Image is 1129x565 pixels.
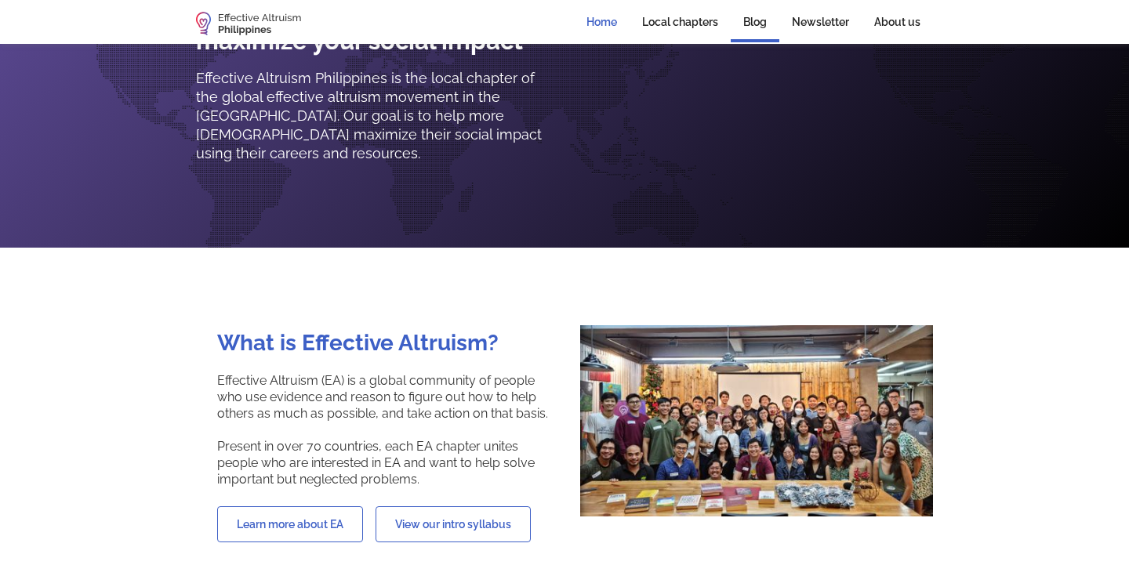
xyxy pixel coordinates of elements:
p: Effective Altruism (EA) is a global community of people who use evidence and reason to figure out... [217,372,561,487]
a: Home [574,5,630,39]
a: View our intro syllabus [376,506,531,542]
a: Learn more about EA [217,506,363,542]
a: Blog [731,5,779,42]
a: Local chapters [630,5,731,39]
a: About us [862,5,933,39]
a: home [196,12,301,35]
p: Effective Altruism Philippines is the local chapter of the global effective altruism movement in ... [196,69,560,163]
a: Newsletter [779,5,862,39]
h2: What is Effective Altruism? [217,329,499,357]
